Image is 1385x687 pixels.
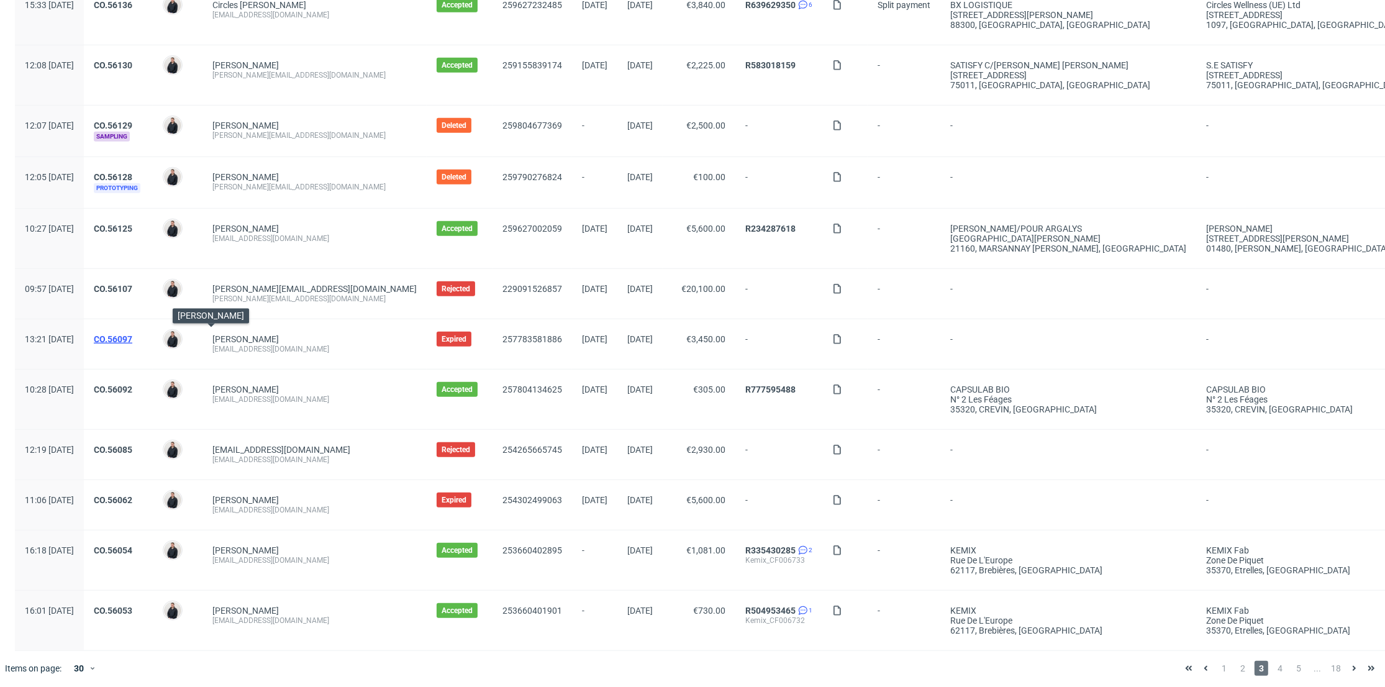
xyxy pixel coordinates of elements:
[745,545,796,555] a: R335430285
[502,224,562,234] a: 259627002059
[164,602,181,619] img: Adrian Margula
[442,384,473,394] span: Accepted
[878,384,930,414] span: -
[745,284,812,304] span: -
[950,10,1186,20] div: [STREET_ADDRESS][PERSON_NAME]
[442,545,473,555] span: Accepted
[212,505,417,515] div: [EMAIL_ADDRESS][DOMAIN_NAME]
[94,60,132,70] a: CO.56130
[745,495,812,515] span: -
[164,330,181,348] img: Adrian Margula
[25,445,74,455] span: 12:19 [DATE]
[94,384,132,394] a: CO.56092
[1236,661,1250,676] span: 2
[878,545,930,575] span: -
[582,384,607,394] span: [DATE]
[693,172,725,182] span: €100.00
[878,121,930,142] span: -
[164,542,181,559] img: Adrian Margula
[627,224,653,234] span: [DATE]
[627,121,653,130] span: [DATE]
[212,60,279,70] a: [PERSON_NAME]
[950,243,1186,253] div: 21160, MARSANNAY [PERSON_NAME] , [GEOGRAPHIC_DATA]
[442,224,473,234] span: Accepted
[212,545,279,555] a: [PERSON_NAME]
[212,224,279,234] a: [PERSON_NAME]
[502,384,562,394] a: 257804134625
[164,168,181,186] img: Adrian Margula
[25,545,74,555] span: 16:18 [DATE]
[25,384,74,394] span: 10:28 [DATE]
[686,121,725,130] span: €2,500.00
[950,121,1186,142] span: -
[878,445,930,465] span: -
[212,172,279,182] a: [PERSON_NAME]
[502,284,562,294] a: 229091526857
[5,662,61,675] span: Items on page:
[25,606,74,616] span: 16:01 [DATE]
[94,284,132,294] a: CO.56107
[627,334,653,344] span: [DATE]
[94,183,140,193] span: Prototyping
[1310,661,1324,676] span: ...
[950,626,1186,635] div: 62117, Brebières , [GEOGRAPHIC_DATA]
[212,555,417,565] div: [EMAIL_ADDRESS][DOMAIN_NAME]
[94,172,132,182] a: CO.56128
[745,224,796,234] a: R234287618
[582,224,607,234] span: [DATE]
[94,334,132,344] a: CO.56097
[25,284,74,294] span: 09:57 [DATE]
[950,606,1186,616] div: KEMIX
[950,80,1186,90] div: 75011, [GEOGRAPHIC_DATA] , [GEOGRAPHIC_DATA]
[686,334,725,344] span: €3,450.00
[582,172,607,193] span: -
[94,121,132,130] a: CO.56129
[745,172,812,193] span: -
[212,130,417,140] div: [PERSON_NAME][EMAIL_ADDRESS][DOMAIN_NAME]
[94,545,132,555] a: CO.56054
[1217,661,1231,676] span: 1
[1329,661,1343,676] span: 18
[94,606,132,616] a: CO.56053
[693,606,725,616] span: €730.00
[212,344,417,354] div: [EMAIL_ADDRESS][DOMAIN_NAME]
[212,616,417,626] div: [EMAIL_ADDRESS][DOMAIN_NAME]
[442,60,473,70] span: Accepted
[442,172,466,182] span: Deleted
[950,172,1186,193] span: -
[878,334,930,354] span: -
[582,284,607,294] span: [DATE]
[950,384,1186,394] div: CAPSULAB BIO
[582,334,607,344] span: [DATE]
[25,60,74,70] span: 12:08 [DATE]
[809,606,812,616] span: 1
[212,394,417,404] div: [EMAIL_ADDRESS][DOMAIN_NAME]
[745,60,796,70] a: R583018159
[627,545,653,555] span: [DATE]
[627,606,653,616] span: [DATE]
[1273,661,1287,676] span: 4
[582,60,607,70] span: [DATE]
[212,284,417,294] span: [PERSON_NAME][EMAIL_ADDRESS][DOMAIN_NAME]
[745,555,812,565] div: Kemix_CF006733
[878,495,930,515] span: -
[582,495,607,505] span: [DATE]
[878,606,930,635] span: -
[212,70,417,80] div: [PERSON_NAME][EMAIL_ADDRESS][DOMAIN_NAME]
[796,545,812,555] a: 2
[502,445,562,455] a: 254265665745
[627,384,653,394] span: [DATE]
[950,404,1186,414] div: 35320, CREVIN , [GEOGRAPHIC_DATA]
[25,224,74,234] span: 10:27 [DATE]
[212,10,417,20] div: [EMAIL_ADDRESS][DOMAIN_NAME]
[173,308,249,323] div: [PERSON_NAME]
[442,121,466,130] span: Deleted
[164,57,181,74] img: Adrian Margula
[950,234,1186,243] div: [GEOGRAPHIC_DATA][PERSON_NAME]
[502,606,562,616] a: 253660401901
[745,334,812,354] span: -
[94,132,130,142] span: Sampling
[745,121,812,142] span: -
[627,495,653,505] span: [DATE]
[212,121,279,130] a: [PERSON_NAME]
